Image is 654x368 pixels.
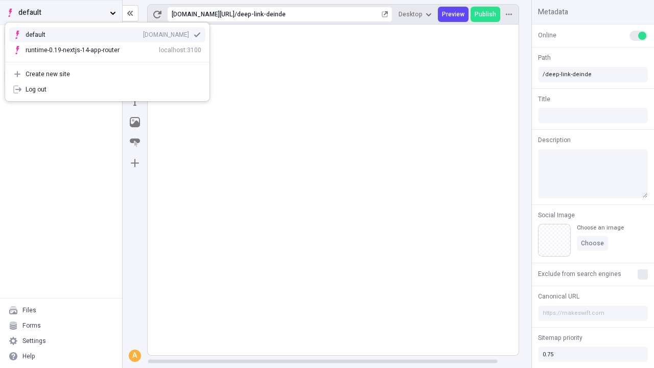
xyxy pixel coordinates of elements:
span: Canonical URL [538,292,579,301]
button: Publish [471,7,500,22]
button: Image [126,113,144,131]
span: Exclude from search engines [538,269,621,279]
span: Publish [475,10,496,18]
div: A [130,351,140,361]
div: localhost:3100 [159,46,201,54]
input: https://makeswift.com [538,306,648,321]
span: Preview [442,10,464,18]
div: Help [22,352,35,360]
div: Settings [22,337,46,345]
div: Choose an image [577,224,624,232]
button: Desktop [394,7,436,22]
span: Path [538,53,551,62]
span: Title [538,95,550,104]
span: Choose [581,239,604,247]
span: Desktop [399,10,423,18]
div: [URL][DOMAIN_NAME] [172,10,235,18]
div: Files [22,306,36,314]
div: Forms [22,321,41,330]
span: Social Image [538,211,575,220]
button: Preview [438,7,469,22]
button: Choose [577,236,608,251]
div: Suggestions [5,23,209,62]
button: Text [126,93,144,111]
div: runtime-0.19-nextjs-14-app-router [26,46,120,54]
div: default [26,31,61,39]
button: Button [126,133,144,152]
div: [DOMAIN_NAME] [143,31,189,39]
div: / [235,10,237,18]
span: Online [538,31,556,40]
div: deep-link-deinde [237,10,380,18]
span: Sitemap priority [538,333,582,342]
span: default [18,7,106,18]
span: Description [538,135,571,145]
